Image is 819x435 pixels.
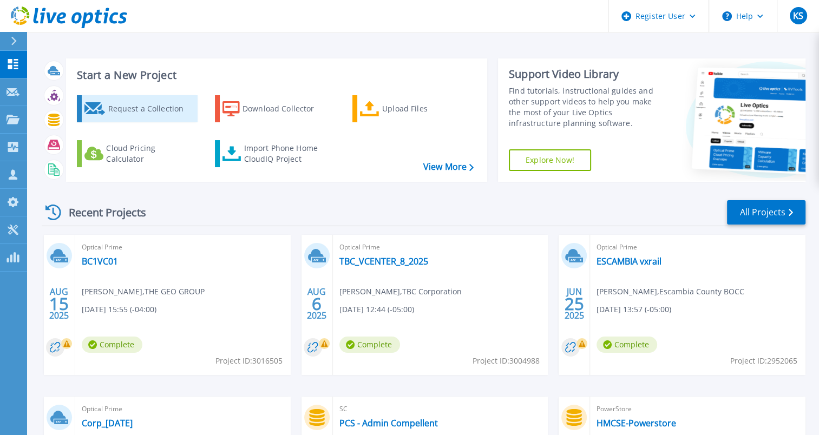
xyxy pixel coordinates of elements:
span: [DATE] 12:44 (-05:00) [339,304,414,315]
div: Find tutorials, instructional guides and other support videos to help you make the most of your L... [509,85,663,129]
div: AUG 2025 [306,284,327,324]
span: Project ID: 3004988 [473,355,540,367]
a: Cloud Pricing Calculator [77,140,198,167]
span: [DATE] 13:57 (-05:00) [597,304,671,315]
span: PowerStore [597,403,799,415]
a: BC1VC01 [82,256,118,267]
span: KS [793,11,803,20]
a: Download Collector [215,95,336,122]
div: Upload Files [382,98,469,120]
div: Cloud Pricing Calculator [106,143,193,164]
div: JUN 2025 [564,284,585,324]
span: 15 [49,299,69,308]
a: PCS - Admin Compellent [339,418,438,429]
div: Support Video Library [509,67,663,81]
a: HMCSE-Powerstore [597,418,676,429]
div: Recent Projects [42,199,161,226]
a: Explore Now! [509,149,591,171]
div: AUG 2025 [49,284,69,324]
a: Corp_[DATE] [82,418,133,429]
a: Request a Collection [77,95,198,122]
span: [PERSON_NAME] , TBC Corporation [339,286,462,298]
span: Project ID: 3016505 [215,355,283,367]
a: View More [423,162,474,172]
a: ESCAMBIA vxrail [597,256,661,267]
span: [DATE] 15:55 (-04:00) [82,304,156,315]
span: SC [339,403,542,415]
span: Complete [339,337,400,353]
div: Request a Collection [108,98,194,120]
span: 25 [565,299,584,308]
span: 6 [312,299,322,308]
span: Optical Prime [597,241,799,253]
span: Optical Prime [339,241,542,253]
a: All Projects [727,200,805,225]
span: Optical Prime [82,403,284,415]
a: Upload Files [352,95,473,122]
span: [PERSON_NAME] , THE GEO GROUP [82,286,205,298]
span: Project ID: 2952065 [730,355,797,367]
span: Complete [82,337,142,353]
div: Import Phone Home CloudIQ Project [244,143,328,164]
div: Download Collector [243,98,329,120]
span: Complete [597,337,657,353]
span: Optical Prime [82,241,284,253]
a: TBC_VCENTER_8_2025 [339,256,428,267]
span: [PERSON_NAME] , Escambia County BOCC [597,286,744,298]
h3: Start a New Project [77,69,473,81]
